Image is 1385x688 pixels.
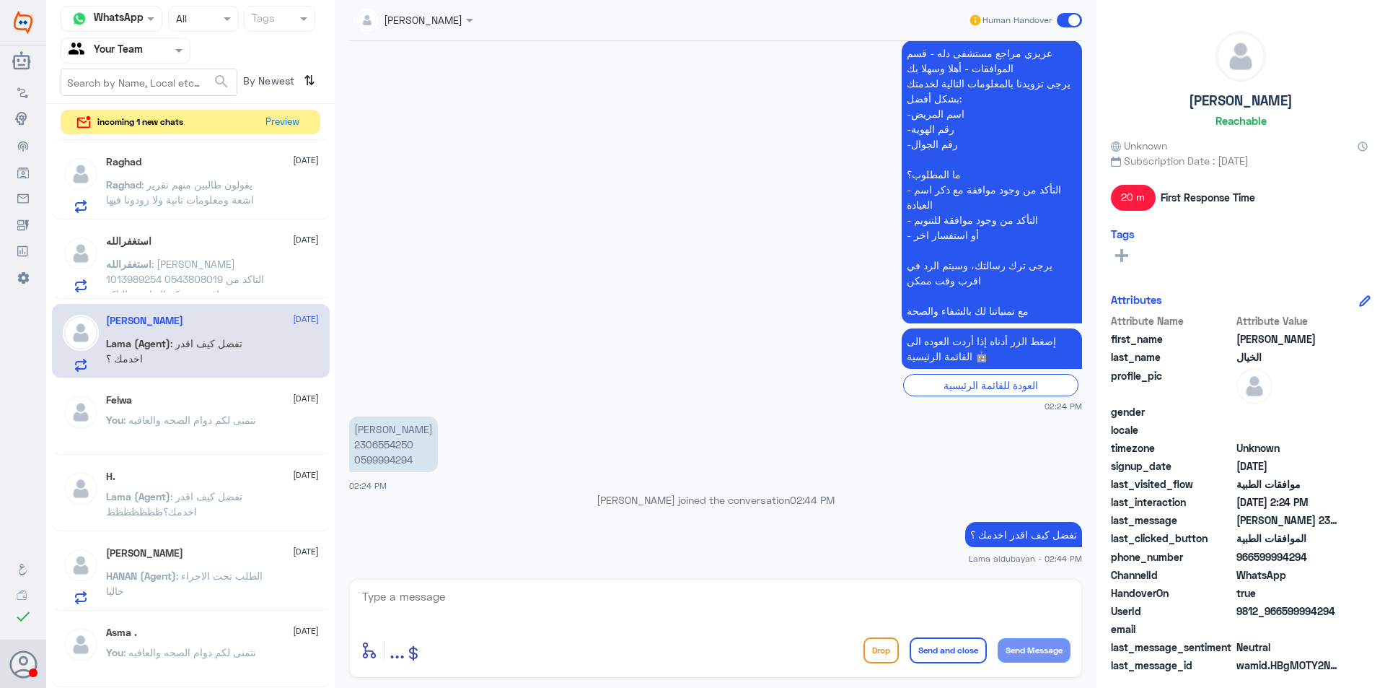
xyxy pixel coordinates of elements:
span: Lama (Agent) [106,490,170,502]
span: [DATE] [293,624,319,637]
button: Send Message [998,638,1070,663]
span: HANAN (Agent) [106,570,176,582]
span: email [1111,622,1234,637]
span: last_interaction [1111,495,1234,510]
span: Unknown [1111,138,1167,153]
span: Subscription Date : [DATE] [1111,153,1371,168]
span: استغفرالله [106,258,151,270]
button: search [213,70,230,94]
span: true [1236,585,1341,601]
span: : تفضل كيف اقدر اخدمك؟ظظظظظظظ [106,490,242,518]
span: [DATE] [293,392,319,405]
span: [DATE] [293,545,319,558]
span: [DATE] [293,233,319,246]
span: : الطلب تحت الاجراء حاليا [106,570,263,597]
p: [PERSON_NAME] joined the conversation [349,492,1082,508]
span: wamid.HBgMOTY2NTk5OTk0Mjk0FQIAEhggRDIzMEE3NEQyNjA5QUUxREZFMzNCRDE5QjZFNEJGMjQA [1236,658,1341,673]
span: Attribute Value [1236,313,1341,328]
span: phone_number [1111,549,1234,565]
span: null [1236,422,1341,437]
h6: Attributes [1111,293,1162,306]
span: You [106,646,123,658]
h5: Felwa [106,394,132,406]
span: last_message_sentiment [1111,640,1234,655]
h6: Reachable [1215,114,1267,127]
h5: Abdullah [106,547,183,559]
input: Search by Name, Local etc… [61,69,237,95]
p: 2/9/2025, 2:24 PM [902,328,1082,369]
span: You [106,414,123,426]
span: Raghad [106,178,141,191]
span: Lama (Agent) [106,337,170,349]
span: Human Handover [982,14,1052,27]
span: احمد يوسف الخيال 2306554250 0599994294 [1236,513,1341,528]
span: 02:44 PM [790,494,835,506]
button: Drop [863,637,899,663]
span: [DATE] [293,154,319,167]
span: HandoverOn [1111,585,1234,601]
span: Unknown [1236,440,1341,456]
span: 20 m [1111,185,1156,211]
span: : تفضل كيف اقدر اخدمك ؟ [106,337,242,365]
img: yourTeam.svg [69,40,90,61]
h5: H. [106,471,115,483]
span: : نتمنى لكم دوام الصحه والعافيه [123,646,256,658]
span: [DATE] [293,469,319,482]
span: 9812_966599994294 [1236,604,1341,619]
span: : [PERSON_NAME] 1013989254 0543808019 التاكد من وجود موافقة مع ذكر العيادة + التاكد من ان طلب الم... [106,258,264,331]
i: check [14,608,32,625]
button: Avatar [9,650,37,678]
img: defaultAdmin.png [63,627,99,663]
i: ⇅ [304,69,315,92]
span: ... [390,637,405,663]
h5: Raghad [106,156,141,168]
span: موافقات الطبية [1236,476,1341,492]
img: defaultAdmin.png [63,471,99,507]
span: locale [1111,422,1234,437]
span: profile_pic [1111,368,1234,401]
h5: Asma . [106,627,137,639]
span: last_visited_flow [1111,476,1234,492]
span: search [213,73,230,90]
span: 966599994294 [1236,549,1341,565]
img: whatsapp.png [69,8,90,30]
img: defaultAdmin.png [63,547,99,583]
span: null [1236,622,1341,637]
img: defaultAdmin.png [1236,368,1272,404]
button: Preview [259,110,305,134]
button: Send and close [910,637,987,663]
span: null [1236,404,1341,419]
span: ChannelId [1111,567,1234,583]
span: first_name [1111,331,1234,347]
img: defaultAdmin.png [63,394,99,430]
span: Lama aldubayan - 02:44 PM [969,552,1082,565]
div: العودة للقائمة الرئيسية [903,374,1078,396]
span: 2025-09-02T11:24:15.29Z [1236,495,1341,510]
span: By Newest [237,69,298,97]
p: 2/9/2025, 2:44 PM [965,522,1082,547]
span: احمد [1236,331,1341,347]
span: 02:24 PM [1045,400,1082,412]
span: timezone [1111,440,1234,456]
img: Widebot Logo [14,11,32,34]
img: defaultAdmin.png [63,315,99,351]
span: 0 [1236,640,1341,655]
span: : نتمنى لكم دوام الصحه والعافيه [123,414,256,426]
h5: احمد الخيال [106,315,183,327]
img: defaultAdmin.png [63,156,99,192]
img: defaultAdmin.png [63,235,99,271]
span: الخيال [1236,349,1341,365]
span: 02:24 PM [349,481,387,490]
span: gender [1111,404,1234,419]
span: signup_date [1111,458,1234,474]
div: Tags [250,10,275,29]
span: [DATE] [293,313,319,326]
span: 2 [1236,567,1341,583]
img: defaultAdmin.png [1216,32,1265,81]
span: الموافقات الطبية [1236,531,1341,546]
span: last_message [1111,513,1234,528]
span: 2024-09-01T14:52:25.446Z [1236,458,1341,474]
span: last_name [1111,349,1234,365]
h5: استغفرالله [106,235,151,248]
span: last_clicked_button [1111,531,1234,546]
